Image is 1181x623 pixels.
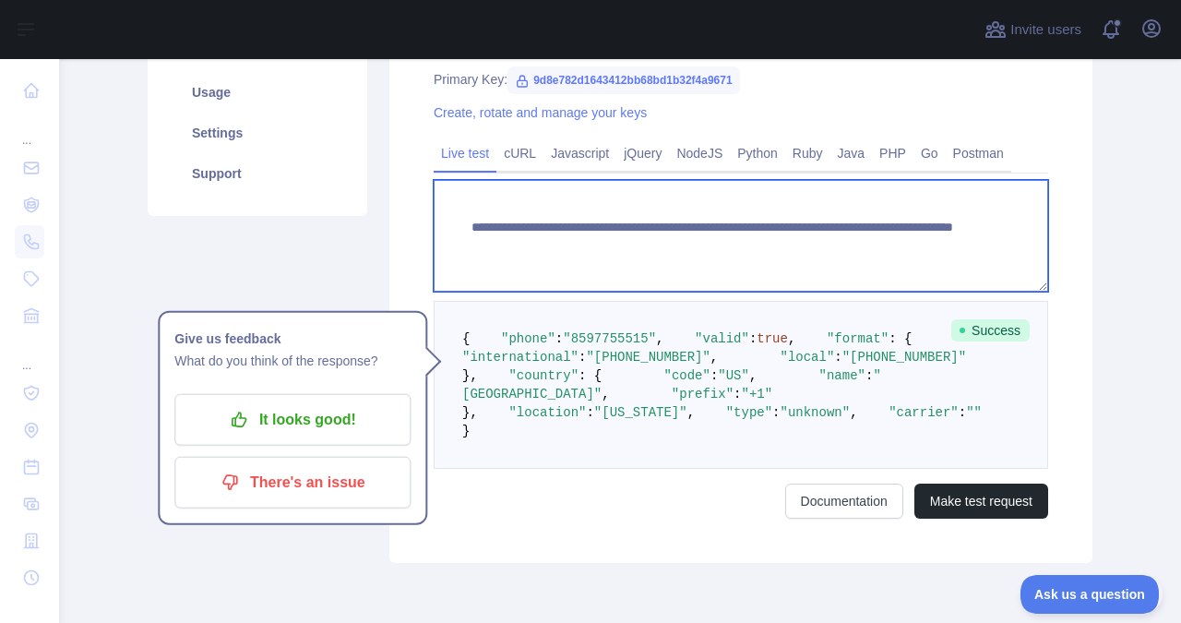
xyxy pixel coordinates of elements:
[889,331,912,346] span: : {
[616,138,669,168] a: jQuery
[174,350,411,372] p: What do you think of the response?
[656,331,663,346] span: ,
[174,457,411,509] button: There's an issue
[462,331,470,346] span: {
[15,111,44,148] div: ...
[959,405,966,420] span: :
[170,153,345,194] a: Support
[579,350,586,365] span: :
[462,368,478,383] span: },
[188,467,397,498] p: There's an issue
[827,331,889,346] span: "format"
[757,331,788,346] span: true
[672,387,734,401] span: "prefix"
[434,105,647,120] a: Create, rotate and manage your keys
[501,331,555,346] span: "phone"
[462,424,470,438] span: }
[710,368,718,383] span: :
[188,404,397,436] p: It looks good!
[174,328,411,350] h1: Give us feedback
[170,113,345,153] a: Settings
[718,368,749,383] span: "US"
[872,138,913,168] a: PHP
[543,138,616,168] a: Javascript
[772,405,780,420] span: :
[462,405,478,420] span: },
[174,394,411,446] button: It looks good!
[555,331,563,346] span: :
[170,72,345,113] a: Usage
[730,138,785,168] a: Python
[780,350,834,365] span: "local"
[781,405,851,420] span: "unknown"
[579,368,602,383] span: : {
[695,331,749,346] span: "valid"
[785,484,903,519] a: Documentation
[507,66,739,94] span: 9d8e782d1643412bb68bd1b32f4a9671
[586,405,593,420] span: :
[563,331,656,346] span: "8597755515"
[594,405,687,420] span: "[US_STATE]"
[951,319,1030,341] span: Success
[496,138,543,168] a: cURL
[865,368,873,383] span: :
[663,368,710,383] span: "code"
[889,405,959,420] span: "carrier"
[819,368,865,383] span: "name"
[434,138,496,168] a: Live test
[850,405,857,420] span: ,
[508,405,586,420] span: "location"
[1010,19,1081,41] span: Invite users
[726,405,772,420] span: "type"
[1020,575,1163,614] iframe: Toggle Customer Support
[462,350,579,365] span: "international"
[914,484,1048,519] button: Make test request
[913,138,946,168] a: Go
[710,350,718,365] span: ,
[602,387,609,401] span: ,
[741,387,772,401] span: "+1"
[508,368,579,383] span: "country"
[15,336,44,373] div: ...
[734,387,741,401] span: :
[669,138,730,168] a: NodeJS
[966,405,982,420] span: ""
[981,15,1085,44] button: Invite users
[946,138,1011,168] a: Postman
[749,368,757,383] span: ,
[834,350,841,365] span: :
[586,350,710,365] span: "[PHONE_NUMBER]"
[788,331,795,346] span: ,
[830,138,873,168] a: Java
[785,138,830,168] a: Ruby
[749,331,757,346] span: :
[842,350,966,365] span: "[PHONE_NUMBER]"
[434,70,1048,89] div: Primary Key:
[687,405,695,420] span: ,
